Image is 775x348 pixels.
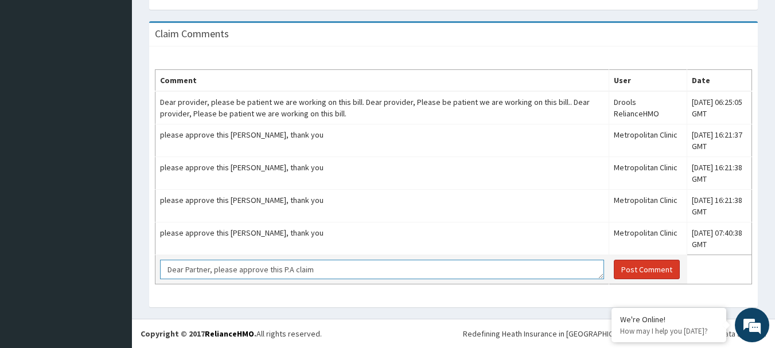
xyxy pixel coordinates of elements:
[132,319,775,348] footer: All rights reserved.
[141,329,256,339] strong: Copyright © 2017 .
[620,314,718,324] div: We're Online!
[609,91,687,124] td: Drools RelianceHMO
[21,57,46,86] img: d_794563401_company_1708531726252_794563401
[687,91,752,124] td: [DATE] 06:25:05 GMT
[155,190,609,222] td: please approve this [PERSON_NAME], thank you
[155,29,229,39] h3: Claim Comments
[609,157,687,190] td: Metropolitan Clinic
[609,124,687,157] td: Metropolitan Clinic
[155,157,609,190] td: please approve this [PERSON_NAME], thank you
[67,102,158,218] span: We're online!
[614,260,680,279] button: Post Comment
[155,91,609,124] td: Dear provider, please be patient we are working on this bill. Dear provider, Please be patient we...
[609,190,687,222] td: Metropolitan Clinic
[687,70,752,92] th: Date
[160,260,604,279] textarea: Dear Partner, please approve this P.A claim
[609,70,687,92] th: User
[687,222,752,255] td: [DATE] 07:40:38 GMT
[155,124,609,157] td: please approve this [PERSON_NAME], thank you
[463,328,766,339] div: Redefining Heath Insurance in [GEOGRAPHIC_DATA] using Telemedicine and Data Science!
[687,190,752,222] td: [DATE] 16:21:38 GMT
[620,326,718,336] p: How may I help you today?
[687,157,752,190] td: [DATE] 16:21:38 GMT
[155,70,609,92] th: Comment
[6,229,219,269] textarea: Type your message and hit 'Enter'
[205,329,254,339] a: RelianceHMO
[687,124,752,157] td: [DATE] 16:21:37 GMT
[188,6,216,33] div: Minimize live chat window
[609,222,687,255] td: Metropolitan Clinic
[155,222,609,255] td: please approve this [PERSON_NAME], thank you
[60,64,193,79] div: Chat with us now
